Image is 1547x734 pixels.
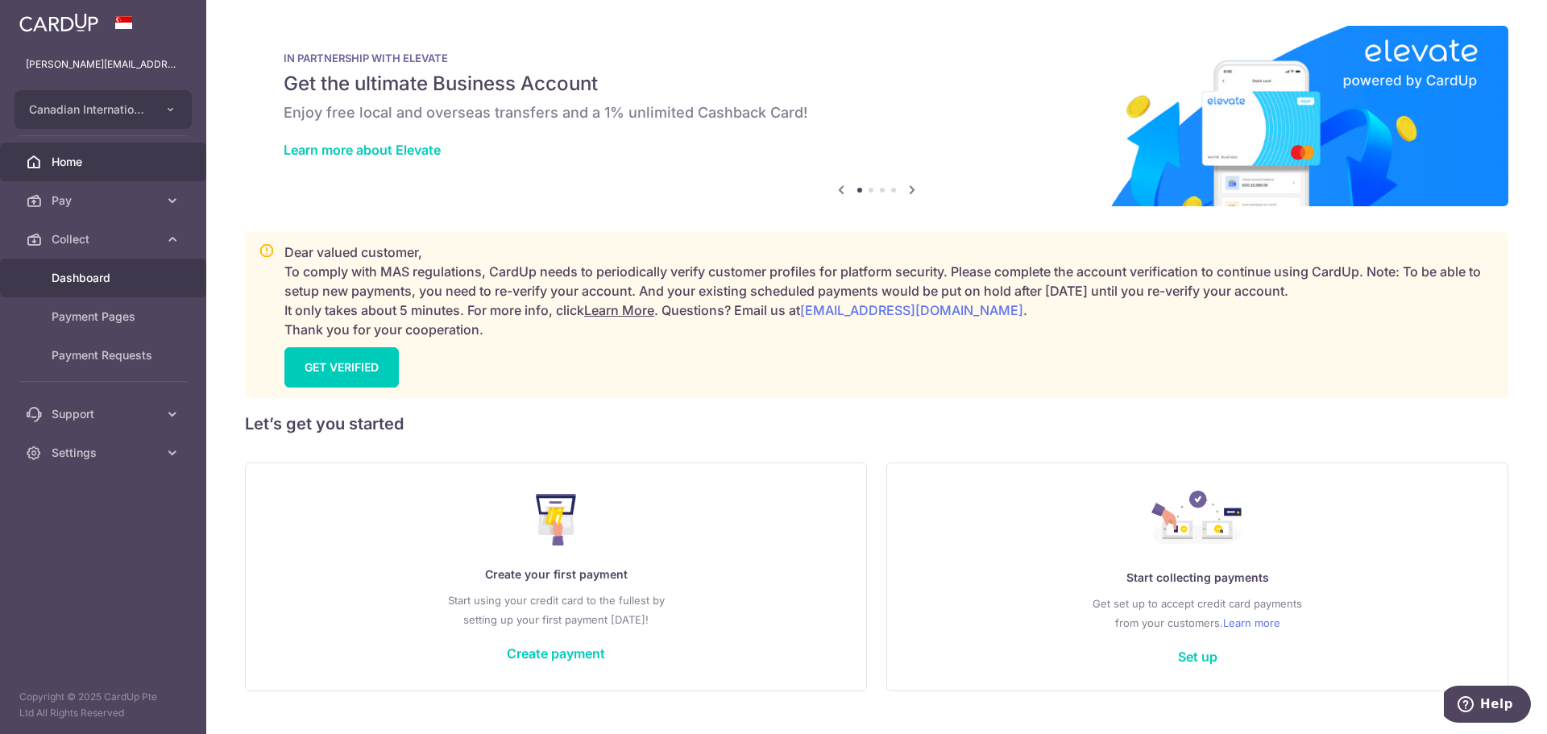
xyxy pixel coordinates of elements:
[278,591,834,629] p: Start using your credit card to the fullest by setting up your first payment [DATE]!
[284,142,441,158] a: Learn more about Elevate
[284,243,1495,339] p: Dear valued customer, To comply with MAS regulations, CardUp needs to periodically verify custome...
[52,270,158,286] span: Dashboard
[52,406,158,422] span: Support
[52,231,158,247] span: Collect
[284,347,399,388] a: GET VERIFIED
[284,52,1470,64] p: IN PARTNERSHIP WITH ELEVATE
[1151,491,1243,549] img: Collect Payment
[52,347,158,363] span: Payment Requests
[245,26,1508,206] img: Renovation banner
[278,565,834,584] p: Create your first payment
[52,193,158,209] span: Pay
[1223,613,1280,632] a: Learn more
[1178,649,1217,665] a: Set up
[26,56,180,73] p: [PERSON_NAME][EMAIL_ADDRESS][PERSON_NAME][DOMAIN_NAME]
[919,568,1475,587] p: Start collecting payments
[245,411,1508,437] h5: Let’s get you started
[284,103,1470,122] h6: Enjoy free local and overseas transfers and a 1% unlimited Cashback Card!
[52,154,158,170] span: Home
[536,494,577,545] img: Make Payment
[52,445,158,461] span: Settings
[19,13,98,32] img: CardUp
[919,594,1475,632] p: Get set up to accept credit card payments from your customers.
[507,645,605,661] a: Create payment
[800,302,1023,318] a: [EMAIL_ADDRESS][DOMAIN_NAME]
[15,90,192,129] button: Canadian International School Pte Ltd
[29,102,148,118] span: Canadian International School Pte Ltd
[52,309,158,325] span: Payment Pages
[284,71,1470,97] h5: Get the ultimate Business Account
[584,302,654,318] a: Learn More
[1444,686,1531,726] iframe: Opens a widget where you can find more information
